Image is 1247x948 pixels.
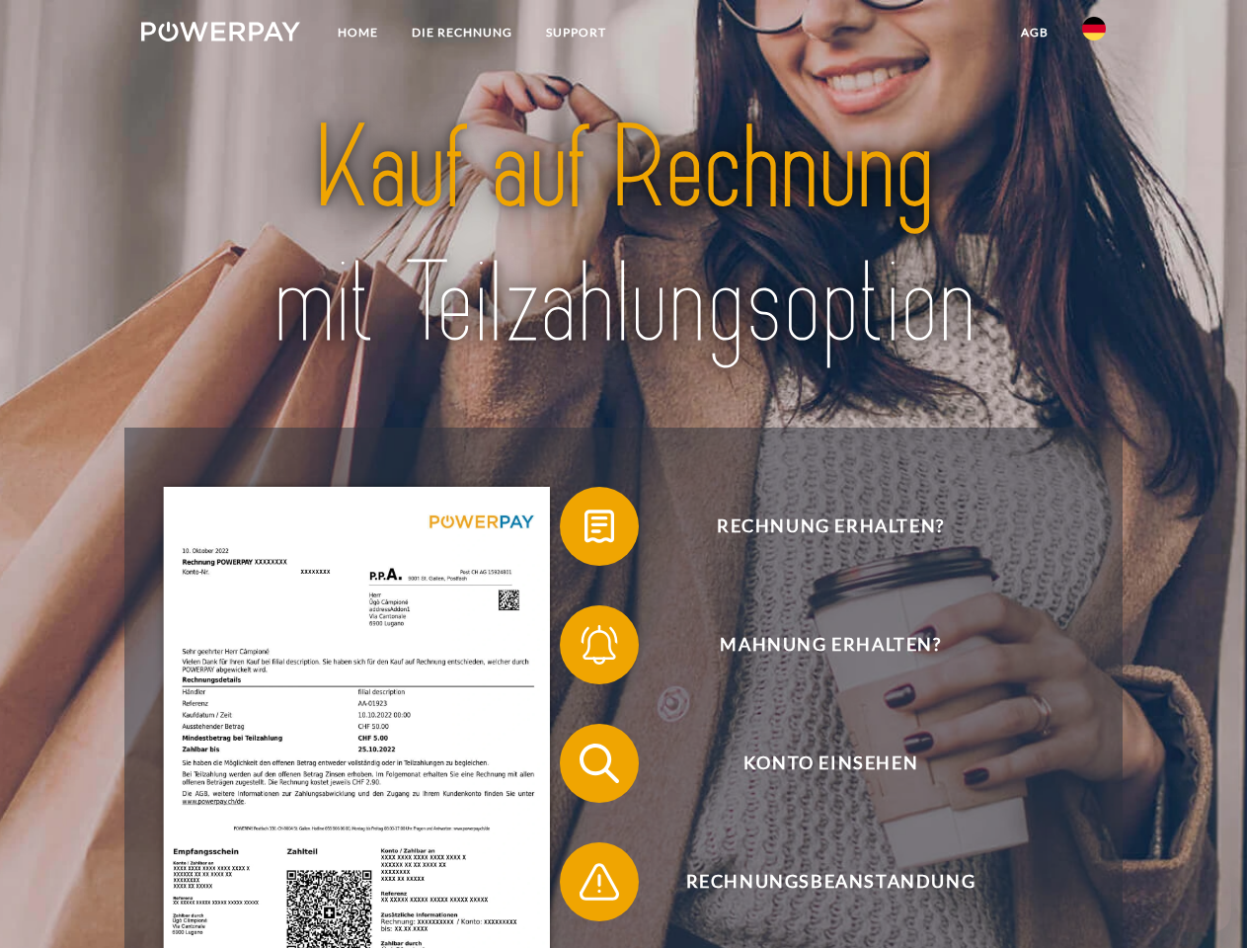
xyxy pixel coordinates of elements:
a: Home [321,15,395,50]
a: agb [1004,15,1065,50]
a: DIE RECHNUNG [395,15,529,50]
button: Rechnung erhalten? [560,487,1073,566]
img: qb_bill.svg [575,502,624,551]
span: Konto einsehen [588,724,1072,803]
img: de [1082,17,1106,40]
a: SUPPORT [529,15,623,50]
button: Rechnungsbeanstandung [560,842,1073,921]
img: logo-powerpay-white.svg [141,22,300,41]
span: Rechnungsbeanstandung [588,842,1072,921]
img: qb_search.svg [575,739,624,788]
span: Rechnung erhalten? [588,487,1072,566]
iframe: Button to launch messaging window [1168,869,1231,932]
span: Mahnung erhalten? [588,605,1072,684]
img: qb_warning.svg [575,857,624,907]
img: qb_bell.svg [575,620,624,670]
img: title-powerpay_de.svg [189,95,1058,378]
button: Mahnung erhalten? [560,605,1073,684]
button: Konto einsehen [560,724,1073,803]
